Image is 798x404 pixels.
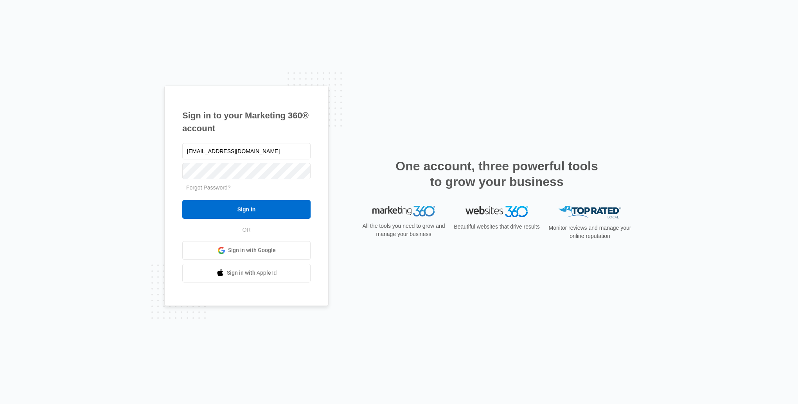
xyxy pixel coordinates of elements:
[393,158,600,189] h2: One account, three powerful tools to grow your business
[546,224,634,240] p: Monitor reviews and manage your online reputation
[453,223,541,231] p: Beautiful websites that drive results
[182,264,311,282] a: Sign in with Apple Id
[237,226,256,234] span: OR
[186,184,231,191] a: Forgot Password?
[559,206,621,219] img: Top Rated Local
[182,143,311,159] input: Email
[360,222,448,238] p: All the tools you need to grow and manage your business
[182,109,311,135] h1: Sign in to your Marketing 360® account
[227,269,277,277] span: Sign in with Apple Id
[182,241,311,260] a: Sign in with Google
[182,200,311,219] input: Sign In
[465,206,528,217] img: Websites 360
[228,246,276,254] span: Sign in with Google
[372,206,435,217] img: Marketing 360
